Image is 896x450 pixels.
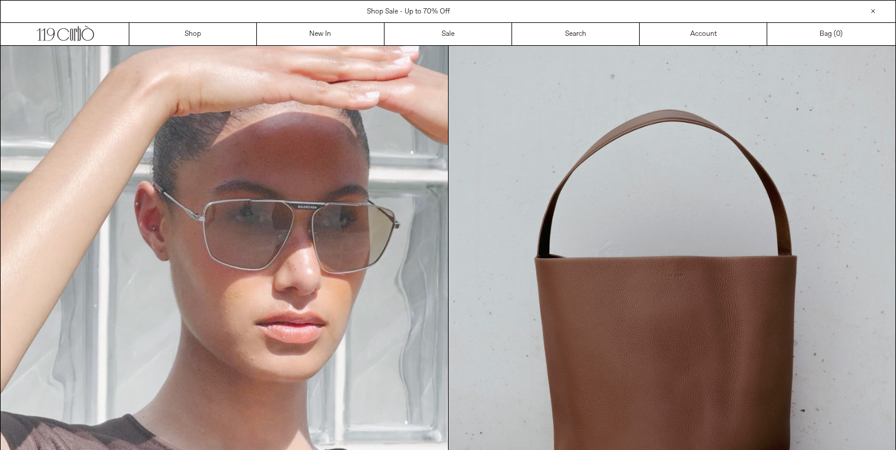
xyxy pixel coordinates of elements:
[257,23,385,45] a: New In
[640,23,767,45] a: Account
[836,29,840,39] span: 0
[512,23,640,45] a: Search
[767,23,895,45] a: Bag ()
[129,23,257,45] a: Shop
[367,7,450,16] a: Shop Sale - Up to 70% Off
[385,23,512,45] a: Sale
[836,29,842,39] span: )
